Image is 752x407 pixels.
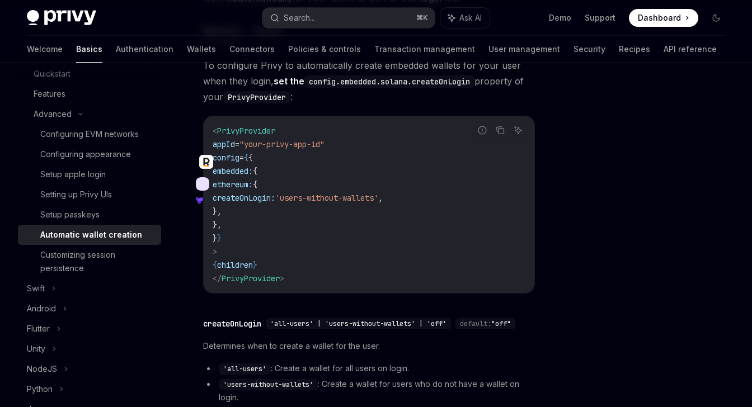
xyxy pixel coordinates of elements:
[76,36,102,63] a: Basics
[378,193,383,203] span: ,
[511,123,525,138] button: Ask AI
[203,58,535,105] span: To configure Privy to automatically create embedded wallets for your user when they login, proper...
[460,319,491,328] span: default:
[27,322,50,335] div: Flutter
[638,12,681,23] span: Dashboard
[27,342,45,356] div: Unity
[619,36,650,63] a: Recipes
[27,362,57,376] div: NodeJS
[288,36,361,63] a: Policies & controls
[459,12,482,23] span: Ask AI
[18,205,161,225] a: Setup passkeys
[40,228,142,242] div: Automatic wallet creation
[40,168,106,181] div: Setup apple login
[203,339,535,353] span: Determines when to create a wallet for the user.
[40,248,154,275] div: Customizing session persistence
[274,75,474,87] strong: set the
[213,139,235,149] span: appId
[374,36,475,63] a: Transaction management
[304,75,474,88] code: config.embedded.solana.createOnLogin
[493,123,507,138] button: Copy the contents from the code block
[213,273,222,283] span: </
[116,36,173,63] a: Authentication
[488,36,560,63] a: User management
[253,166,257,176] span: {
[253,179,257,190] span: {
[275,193,378,203] span: 'users-without-wallets'
[284,11,315,25] div: Search...
[27,302,56,315] div: Android
[213,179,253,190] span: ethereum:
[27,382,53,396] div: Python
[219,379,318,390] code: 'users-without-wallets'
[18,84,161,104] a: Features
[187,36,216,63] a: Wallets
[440,8,490,28] button: Ask AI
[217,233,222,243] span: }
[213,220,222,230] span: },
[707,9,725,27] button: Toggle dark mode
[40,148,131,161] div: Configuring appearance
[664,36,717,63] a: API reference
[213,247,217,257] span: >
[248,153,253,163] span: {
[585,12,615,23] a: Support
[18,225,161,245] a: Automatic wallet creation
[203,377,535,404] li: : Create a wallet for users who do not have a wallet on login.
[213,233,217,243] span: }
[244,153,248,163] span: {
[18,144,161,164] a: Configuring appearance
[253,260,257,270] span: }
[34,87,65,101] div: Features
[213,166,253,176] span: embedded:
[222,273,280,283] span: PrivyProvider
[18,184,161,205] a: Setting up Privy UIs
[629,9,698,27] a: Dashboard
[34,107,72,121] div: Advanced
[280,273,284,283] span: >
[40,208,100,221] div: Setup passkeys
[213,206,222,216] span: },
[203,362,535,375] li: : Create a wallet for all users on login.
[270,319,446,328] span: 'all-users' | 'users-without-wallets' | 'off'
[574,36,605,63] a: Security
[219,363,271,375] code: 'all-users'
[223,91,290,103] code: PrivyProvider
[262,8,434,28] button: Search...⌘K
[491,319,511,328] span: "off"
[549,12,571,23] a: Demo
[40,188,112,201] div: Setting up Privy UIs
[18,164,161,184] a: Setup apple login
[27,36,63,63] a: Welcome
[239,153,244,163] span: =
[213,153,239,163] span: config
[217,126,275,136] span: PrivyProvider
[27,10,96,26] img: dark logo
[203,318,261,329] div: createOnLogin
[213,193,275,203] span: createOnLogin:
[213,126,217,136] span: <
[475,123,490,138] button: Report incorrect code
[213,260,217,270] span: {
[18,245,161,278] a: Customizing session persistence
[40,127,139,141] div: Configuring EVM networks
[27,282,45,295] div: Swift
[229,36,275,63] a: Connectors
[18,124,161,144] a: Configuring EVM networks
[235,139,239,149] span: =
[217,260,253,270] span: children
[239,139,325,149] span: "your-privy-app-id"
[416,13,428,22] span: ⌘ K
